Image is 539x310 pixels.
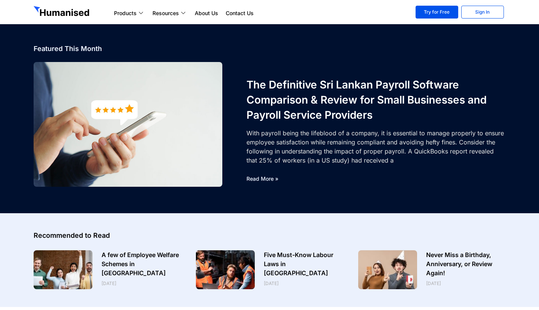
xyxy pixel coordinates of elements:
[102,281,116,286] span: [DATE]
[34,232,505,239] h4: Recommended to Read
[149,9,191,18] a: Resources
[24,250,102,290] img: Employee Welfare Schemes in Sri Lanka
[1,61,253,187] img: Sri Lankan Payroll Software Comparison & Review
[186,250,265,290] img: labour laws in Sri Lanka
[426,288,458,294] a: Read More »
[34,6,91,18] img: GetHumanised Logo
[264,288,296,294] a: Read More »
[196,250,255,296] a: labour laws in Sri Lanka
[246,175,279,182] a: Read More »
[222,9,257,18] a: Contact Us
[461,6,504,19] a: Sign In
[348,250,427,290] img: employees' birthday celebration
[426,281,441,286] span: [DATE]
[34,62,222,187] a: Sri Lankan Payroll Software Comparison & Review
[102,288,134,294] a: Read More »
[264,281,279,286] span: [DATE]
[191,9,222,18] a: About Us
[34,45,505,52] h4: Featured This Month
[426,251,492,277] a: Never Miss a Birthday, Anniversary, or Review Again!
[110,9,149,18] a: Products
[246,78,487,121] a: The Definitive Sri Lankan Payroll Software Comparison & Review for Small Businesses and Payroll S...
[416,6,458,19] a: Try for Free
[246,129,505,165] div: With payroll being the lifeblood of a company, it is essential to manage properly to ensure emplo...
[358,250,417,296] a: employees' birthday celebration
[34,250,92,296] a: Employee Welfare Schemes in Sri Lanka
[102,251,179,277] a: A few of Employee Welfare Schemes in [GEOGRAPHIC_DATA]
[264,251,333,277] a: Five Must-Know Labour Laws in [GEOGRAPHIC_DATA]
